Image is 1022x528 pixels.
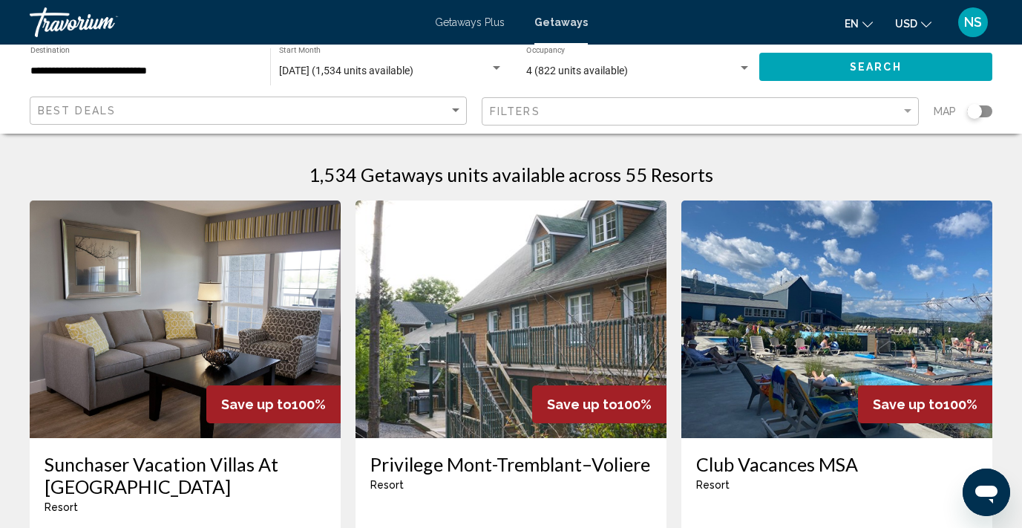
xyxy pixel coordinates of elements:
a: Club Vacances MSA [696,453,977,475]
a: Getaways [534,16,588,28]
span: Search [850,62,902,74]
span: 4 (822 units available) [526,65,628,76]
span: Resort [696,479,730,491]
iframe: Button to launch messaging window [963,469,1010,516]
div: 100% [532,385,666,423]
div: 100% [206,385,341,423]
button: User Menu [954,7,992,38]
span: NS [964,15,982,30]
span: Save up to [547,397,618,412]
button: Change currency [895,13,931,34]
span: Save up to [873,397,943,412]
span: Map [934,101,956,122]
a: Sunchaser Vacation Villas At [GEOGRAPHIC_DATA] [45,453,326,498]
span: en [845,18,859,30]
span: USD [895,18,917,30]
img: 2621O01X.jpg [681,201,992,438]
span: [DATE] (1,534 units available) [279,65,413,76]
a: Getaways Plus [435,16,505,28]
button: Search [759,53,992,80]
img: C521I01X.jpg [30,201,341,438]
span: Resort [370,479,404,491]
mat-select: Sort by [38,105,462,117]
button: Change language [845,13,873,34]
a: Travorium [30,7,420,37]
span: Filters [490,105,540,117]
img: 2272E01L.jpg [356,201,666,438]
h1: 1,534 Getaways units available across 55 Resorts [309,163,713,186]
div: 100% [858,385,992,423]
span: Resort [45,501,78,513]
span: Save up to [221,397,292,412]
span: Best Deals [38,105,116,117]
button: Filter [482,97,919,127]
a: Privilege Mont-Tremblant–Voliere [370,453,652,475]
